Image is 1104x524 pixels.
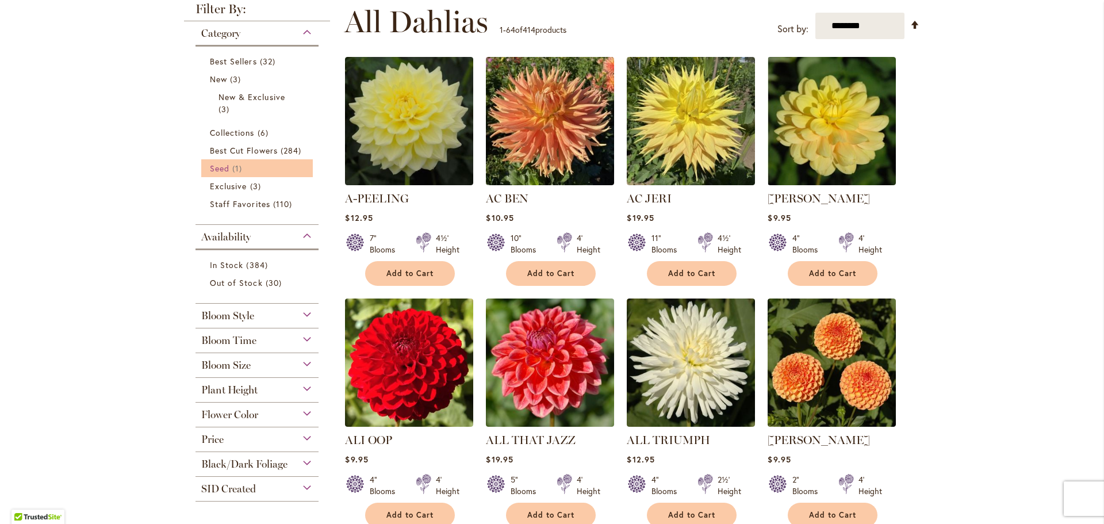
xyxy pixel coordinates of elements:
a: ALL THAT JAZZ [486,433,576,447]
div: 2" Blooms [792,474,825,497]
span: Add to Cart [527,269,574,278]
span: Plant Height [201,384,258,396]
span: Availability [201,231,251,243]
a: Best Cut Flowers [210,144,307,156]
button: Add to Cart [506,261,596,286]
a: AC Jeri [627,177,755,188]
span: Staff Favorites [210,198,270,209]
div: 4" Blooms [370,474,402,497]
a: New &amp; Exclusive [218,91,298,115]
span: 30 [266,277,285,289]
span: 384 [246,259,270,271]
div: 11" Blooms [651,232,684,255]
span: 3 [250,180,264,192]
span: Seed [210,163,229,174]
span: Out of Stock [210,277,263,288]
div: 4' Height [858,474,882,497]
a: AC BEN [486,177,614,188]
iframe: Launch Accessibility Center [9,483,41,515]
span: Add to Cart [386,269,434,278]
strong: Filter By: [184,3,330,21]
a: Out of Stock 30 [210,277,307,289]
a: In Stock 384 [210,259,307,271]
span: 3 [218,103,232,115]
div: 5" Blooms [511,474,543,497]
span: 414 [523,24,535,35]
img: ALL THAT JAZZ [486,299,614,427]
div: 4' Height [577,474,600,497]
a: Seed [210,162,307,174]
span: New [210,74,227,85]
a: ALL TRIUMPH [627,433,710,447]
span: Add to Cart [386,510,434,520]
span: Add to Cart [809,510,856,520]
span: $9.95 [768,212,791,223]
span: Add to Cart [527,510,574,520]
span: Best Cut Flowers [210,145,278,156]
span: Bloom Size [201,359,251,372]
img: AC Jeri [627,57,755,185]
span: $12.95 [627,454,654,465]
a: [PERSON_NAME] [768,433,870,447]
span: $19.95 [627,212,654,223]
a: ALI OOP [345,418,473,429]
div: 2½' Height [718,474,741,497]
a: AC JERI [627,192,672,205]
label: Sort by: [777,18,808,40]
a: Staff Favorites [210,198,307,210]
div: 4" Blooms [792,232,825,255]
span: In Stock [210,259,243,270]
span: Collections [210,127,255,138]
span: 64 [506,24,515,35]
span: SID Created [201,483,256,495]
div: 10" Blooms [511,232,543,255]
button: Add to Cart [647,261,737,286]
img: AHOY MATEY [768,57,896,185]
span: Flower Color [201,408,258,421]
button: Add to Cart [365,261,455,286]
span: Exclusive [210,181,247,192]
span: 1 [500,24,503,35]
p: - of products [500,21,566,39]
img: ALI OOP [345,299,473,427]
a: Collections [210,127,307,139]
button: Add to Cart [788,261,877,286]
span: $10.95 [486,212,513,223]
span: $9.95 [768,454,791,465]
span: $12.95 [345,212,373,223]
img: ALL TRIUMPH [627,299,755,427]
span: Price [201,433,224,446]
span: Add to Cart [668,510,715,520]
a: Exclusive [210,180,307,192]
div: 4" Blooms [651,474,684,497]
a: Best Sellers [210,55,307,67]
div: 4' Height [577,232,600,255]
span: Add to Cart [809,269,856,278]
img: A-Peeling [345,57,473,185]
a: AHOY MATEY [768,177,896,188]
span: Add to Cart [668,269,715,278]
span: All Dahlias [344,5,488,39]
span: $19.95 [486,454,513,465]
img: AC BEN [486,57,614,185]
a: A-PEELING [345,192,409,205]
span: Bloom Style [201,309,254,322]
span: New & Exclusive [218,91,285,102]
a: A-Peeling [345,177,473,188]
div: 4' Height [436,474,459,497]
span: 284 [281,144,304,156]
a: ALL TRIUMPH [627,418,755,429]
span: 1 [232,162,245,174]
div: 7" Blooms [370,232,402,255]
span: Black/Dark Foliage [201,458,287,471]
span: Category [201,27,240,40]
span: 6 [258,127,271,139]
a: ALL THAT JAZZ [486,418,614,429]
img: AMBER QUEEN [768,299,896,427]
span: Best Sellers [210,56,257,67]
div: 4½' Height [718,232,741,255]
a: New [210,73,307,85]
a: AC BEN [486,192,528,205]
a: AMBER QUEEN [768,418,896,429]
span: 32 [260,55,278,67]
